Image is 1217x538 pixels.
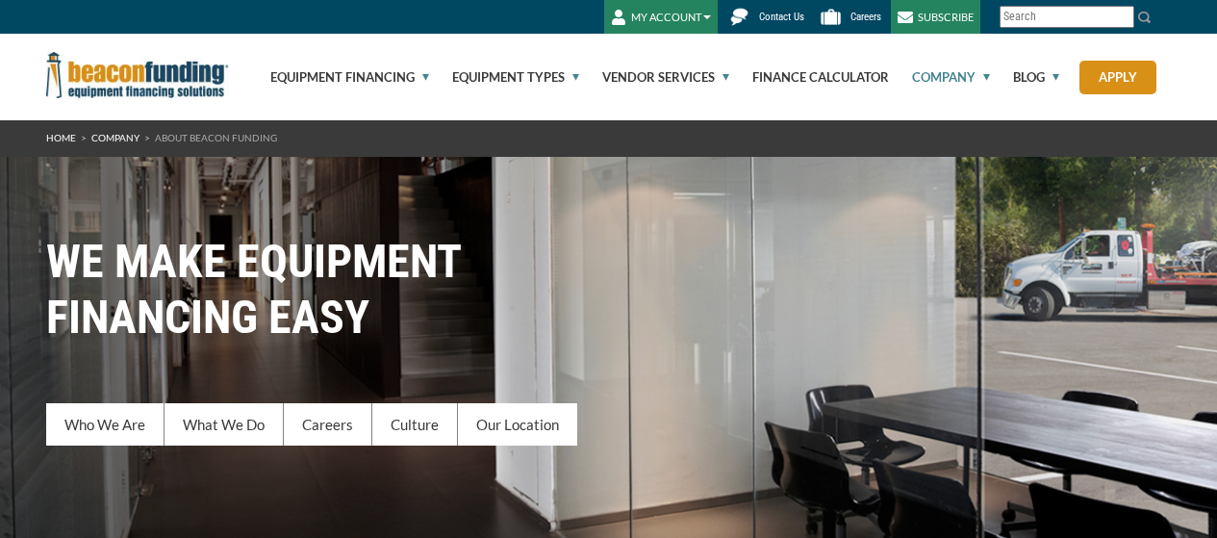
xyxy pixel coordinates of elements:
[580,34,729,120] a: Vendor Services
[1079,61,1156,94] a: Apply
[284,403,372,446] a: Careers
[46,52,229,98] img: Beacon Funding Corporation
[46,403,165,446] a: Who We Are
[1000,6,1134,28] input: Search
[248,34,429,120] a: Equipment Financing
[91,132,139,143] a: Company
[372,403,458,446] a: Culture
[155,132,277,143] span: About Beacon Funding
[730,34,889,120] a: Finance Calculator
[165,403,284,446] a: What We Do
[1137,10,1153,25] img: Search
[46,234,1172,346] h1: WE MAKE EQUIPMENT FINANCING EASY
[1114,10,1129,25] a: Clear search text
[458,403,577,446] a: Our Location
[890,34,990,120] a: Company
[430,34,579,120] a: Equipment Types
[759,11,804,23] span: Contact Us
[46,65,229,81] a: Beacon Funding Corporation
[991,34,1059,120] a: Blog
[46,132,76,143] a: HOME
[850,11,881,23] span: Careers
